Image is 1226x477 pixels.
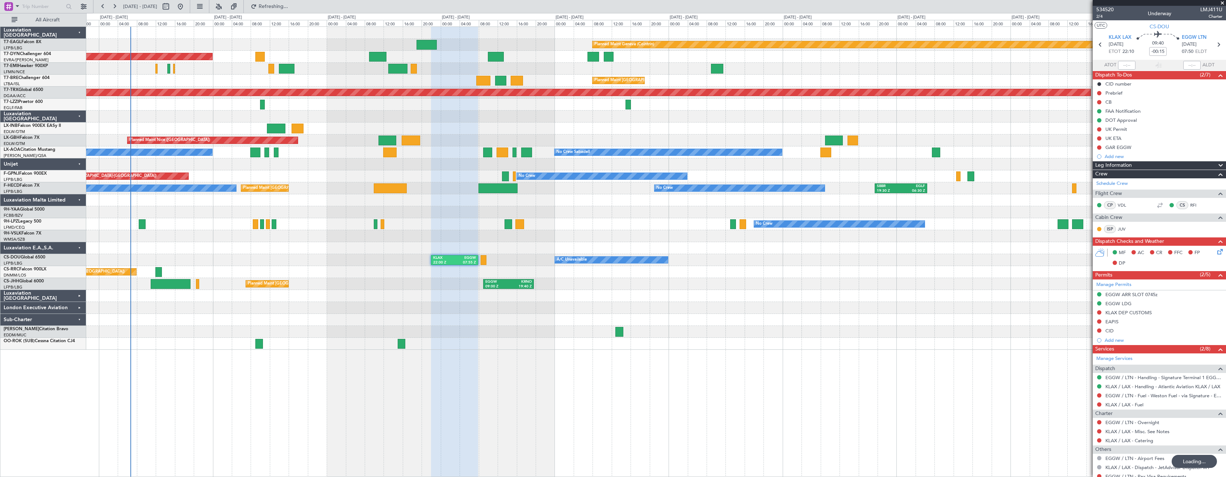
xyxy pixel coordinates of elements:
div: ISP [1104,225,1116,233]
span: T7-LZZI [4,100,18,104]
span: LX-INB [4,124,18,128]
span: CR [1156,249,1162,257]
span: 9H-LPZ [4,219,18,224]
div: Underway [1148,10,1171,17]
span: [DATE] [1182,41,1197,48]
div: [DATE] - [DATE] [897,14,925,21]
span: LMJ411U [1200,6,1222,13]
div: EGGW LDG [1105,300,1131,307]
span: CS-JHH [4,279,19,283]
div: 00:00 [99,20,118,26]
div: 08:00 [593,20,611,26]
div: 20:00 [80,20,99,26]
span: LX-AOA [4,148,20,152]
a: LX-INBFalcon 900EX EASy II [4,124,61,128]
a: OO-ROK (SUB)Cessna Citation CJ4 [4,339,75,343]
a: KLAX / LAX - Fuel [1105,402,1143,408]
div: [DATE] - [DATE] [1012,14,1039,21]
div: Planned Maint [GEOGRAPHIC_DATA] ([GEOGRAPHIC_DATA]) [243,183,357,194]
span: All Aircraft [19,17,76,22]
a: T7-EMIHawker 900XP [4,64,48,68]
div: 16:00 [403,20,422,26]
div: 08:00 [707,20,725,26]
div: KLAX DEP CUSTOMS [1105,310,1152,316]
div: KRNO [509,279,532,285]
div: EGLF [901,184,925,189]
div: 08:00 [479,20,498,26]
span: AC [1138,249,1144,257]
a: EDLW/DTM [4,141,25,146]
div: 04:00 [916,20,934,26]
span: MF [1119,249,1126,257]
span: EGGW LTN [1182,34,1206,41]
span: FFC [1174,249,1183,257]
div: 12:00 [384,20,402,26]
div: 12:00 [840,20,858,26]
a: JUV [1118,226,1134,232]
div: 08:00 [137,20,156,26]
div: 16:00 [175,20,194,26]
div: AOG Maint Hyères ([GEOGRAPHIC_DATA]-[GEOGRAPHIC_DATA]) [34,171,156,182]
a: VDL [1118,202,1134,208]
span: OO-ROK (SUB) [4,339,35,343]
div: 00:00 [555,20,573,26]
div: CS [1176,201,1188,209]
span: CS-DOU [4,255,21,260]
div: No Crew [756,219,773,229]
input: --:-- [1118,61,1135,70]
div: Planned Maint Nice ([GEOGRAPHIC_DATA]) [129,135,210,146]
div: CID [1105,328,1114,334]
span: 22:10 [1122,48,1134,55]
a: LTBA/ISL [4,81,20,87]
span: T7-EAGL [4,40,21,44]
a: T7-EAGLFalcon 8X [4,40,41,44]
span: Charter [1200,13,1222,20]
div: 20:00 [194,20,213,26]
a: 9H-YAAGlobal 5000 [4,207,45,212]
div: Add new [1105,337,1222,343]
span: ELDT [1195,48,1207,55]
input: Trip Number [22,1,64,12]
div: 20:00 [422,20,440,26]
a: T7-DYNChallenger 604 [4,52,51,56]
a: KLAX / LAX - Catering [1105,437,1153,444]
a: LFPB/LBG [4,261,22,266]
span: [PERSON_NAME] [4,327,39,331]
a: Manage Services [1096,355,1133,362]
a: EDDM/MUC [4,332,26,338]
a: EGGW / LTN - Airport Fees [1105,455,1164,461]
span: FP [1194,249,1200,257]
a: LX-AOACitation Mustang [4,148,55,152]
div: 12:00 [954,20,972,26]
div: 16:00 [517,20,536,26]
span: CS-RRC [4,267,19,271]
span: Dispatch Checks and Weather [1095,237,1164,246]
span: Dispatch To-Dos [1095,71,1132,79]
button: Refreshing... [247,1,291,12]
div: 20:00 [992,20,1010,26]
a: KLAX / LAX - Misc. See Notes [1105,428,1169,435]
span: [DATE] [1109,41,1124,48]
div: 16:00 [289,20,307,26]
div: 12:00 [725,20,744,26]
a: EGLF/FAB [4,105,22,111]
a: CS-RRCFalcon 900LX [4,267,46,271]
div: 00:00 [783,20,802,26]
span: Crew [1095,170,1108,178]
div: 12:00 [498,20,516,26]
div: [DATE] - [DATE] [670,14,698,21]
div: 16:00 [972,20,991,26]
div: [DATE] - [DATE] [328,14,356,21]
div: [DATE] - [DATE] [100,14,128,21]
a: [PERSON_NAME]/QSA [4,153,46,158]
span: T7-DYN [4,52,20,56]
div: CB [1105,99,1112,105]
div: 20:00 [878,20,896,26]
a: F-HECDFalcon 7X [4,183,39,188]
div: 08:00 [821,20,840,26]
div: 20:00 [308,20,327,26]
a: T7-TRXGlobal 6500 [4,88,43,92]
div: 19:40 Z [509,284,532,289]
div: 12:00 [270,20,289,26]
div: EAPIS [1105,319,1118,325]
